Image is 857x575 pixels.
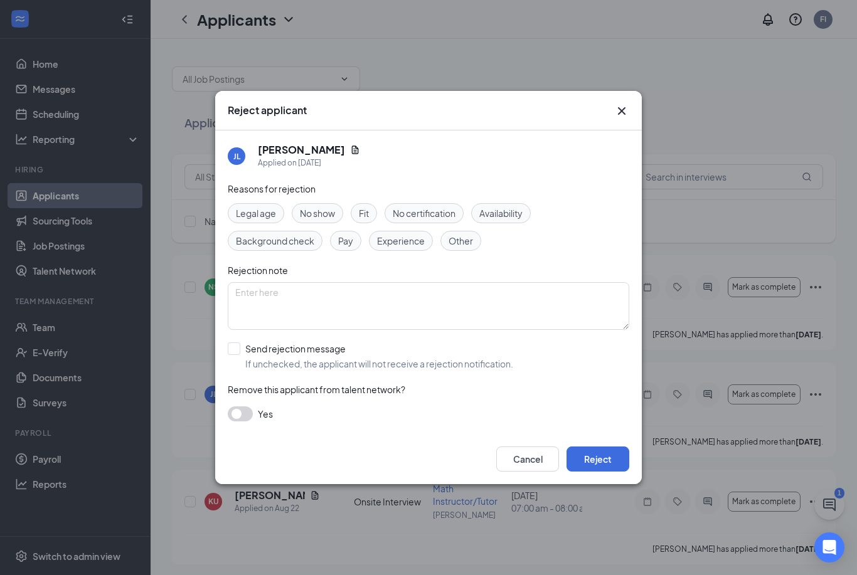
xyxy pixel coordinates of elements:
svg: Cross [614,103,629,119]
span: Pay [338,234,353,248]
button: Cancel [496,446,559,472]
span: No show [300,206,335,220]
span: Experience [377,234,425,248]
span: Background check [236,234,314,248]
div: JL [233,151,240,162]
span: Remove this applicant from talent network? [228,384,405,395]
h3: Reject applicant [228,103,307,117]
span: Rejection note [228,265,288,276]
span: Other [449,234,473,248]
span: Reasons for rejection [228,183,316,194]
button: Close [614,103,629,119]
span: Availability [479,206,523,220]
span: Fit [359,206,369,220]
button: Reject [567,446,629,472]
svg: Document [350,145,360,155]
span: Yes [258,406,273,421]
h5: [PERSON_NAME] [258,143,345,157]
div: Applied on [DATE] [258,157,360,169]
div: Open Intercom Messenger [814,532,844,562]
span: Legal age [236,206,276,220]
span: No certification [393,206,455,220]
